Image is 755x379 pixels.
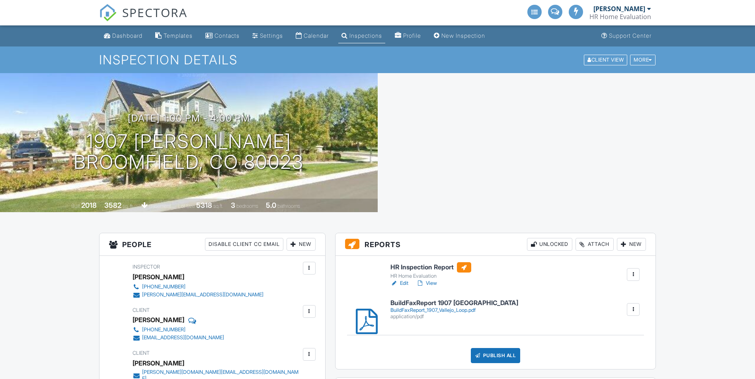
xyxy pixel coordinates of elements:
[390,313,518,320] div: application/pdf
[336,233,656,256] h3: Reports
[133,326,224,334] a: [PHONE_NUMBER]
[589,13,651,21] div: HR Home Evaluation
[617,238,646,251] div: New
[133,357,184,369] div: [PERSON_NAME]
[390,307,518,313] div: BuildFaxReport_1907_Vallejo_Loop.pdf
[293,29,332,43] a: Calendar
[71,203,80,209] span: Built
[215,32,240,39] div: Contacts
[99,11,187,27] a: SPECTORA
[142,327,185,333] div: [PHONE_NUMBER]
[81,201,97,209] div: 2018
[231,201,235,209] div: 3
[101,29,146,43] a: Dashboard
[598,29,655,43] a: Support Center
[576,238,614,251] div: Attach
[249,29,286,43] a: Settings
[133,314,184,326] div: [PERSON_NAME]
[133,307,150,313] span: Client
[260,32,283,39] div: Settings
[593,5,645,13] div: [PERSON_NAME]
[416,279,437,287] a: View
[266,201,276,209] div: 5.0
[196,201,212,209] div: 5318
[527,238,572,251] div: Unlocked
[441,32,485,39] div: New Inspection
[99,4,117,21] img: The Best Home Inspection Software - Spectora
[202,29,243,43] a: Contacts
[431,29,488,43] a: New Inspection
[213,203,223,209] span: sq.ft.
[142,292,263,298] div: [PERSON_NAME][EMAIL_ADDRESS][DOMAIN_NAME]
[104,201,121,209] div: 3582
[205,238,283,251] div: Disable Client CC Email
[304,32,329,39] div: Calendar
[178,203,195,209] span: Lot Size
[392,29,424,43] a: Profile
[112,32,142,39] div: Dashboard
[133,350,150,356] span: Client
[390,273,471,279] div: HR Home Evaluation
[164,32,193,39] div: Templates
[99,233,325,256] h3: People
[583,56,629,62] a: Client View
[133,271,184,283] div: [PERSON_NAME]
[99,53,656,67] h1: Inspection Details
[133,283,263,291] a: [PHONE_NUMBER]
[584,54,627,65] div: Client View
[123,203,134,209] span: sq. ft.
[133,264,160,270] span: Inspector
[349,32,382,39] div: Inspections
[128,113,250,124] h3: [DATE] 1:00 pm - 4:00 pm
[133,291,263,299] a: [PERSON_NAME][EMAIL_ADDRESS][DOMAIN_NAME]
[390,262,471,273] h6: HR Inspection Report
[236,203,258,209] span: bedrooms
[149,203,171,209] span: basement
[390,300,518,320] a: BuildFaxReport 1907 [GEOGRAPHIC_DATA] BuildFaxReport_1907_Vallejo_Loop.pdf application/pdf
[338,29,385,43] a: Inspections
[277,203,300,209] span: bathrooms
[142,284,185,290] div: [PHONE_NUMBER]
[287,238,316,251] div: New
[390,279,408,287] a: Edit
[403,32,421,39] div: Profile
[609,32,652,39] div: Support Center
[471,348,521,363] div: Publish All
[630,54,656,65] div: More
[133,334,224,342] a: [EMAIL_ADDRESS][DOMAIN_NAME]
[390,300,518,307] h6: BuildFaxReport 1907 [GEOGRAPHIC_DATA]
[74,131,304,173] h1: 1907 [PERSON_NAME] Broomfield, CO 80023
[122,4,187,21] span: SPECTORA
[390,262,471,280] a: HR Inspection Report HR Home Evaluation
[142,335,224,341] div: [EMAIL_ADDRESS][DOMAIN_NAME]
[152,29,196,43] a: Templates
